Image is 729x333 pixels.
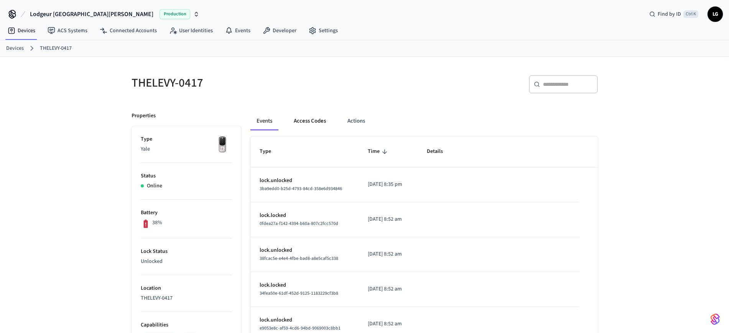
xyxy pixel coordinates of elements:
[303,24,344,38] a: Settings
[147,182,162,190] p: Online
[219,24,257,38] a: Events
[132,75,360,91] h5: THELEVY-0417
[260,281,350,289] p: lock.locked
[160,9,190,19] span: Production
[250,112,278,130] button: Events
[260,146,281,157] span: Type
[213,135,232,154] img: Yale Assure Touchscreen Wifi Smart Lock, Satin Nickel, Front
[683,10,698,18] span: Ctrl K
[260,220,338,227] span: 0fdea27a-f142-4394-b60a-807c2fcc570d
[260,255,338,262] span: 38fcac5e-e4e4-4fbe-bad8-a8e5caf5c338
[260,290,338,297] span: 34fea50e-61df-452d-9125-1183229cf3b8
[40,44,72,52] a: THELEVY-0417
[260,212,350,220] p: lock.locked
[94,24,163,38] a: Connected Accounts
[341,112,371,130] button: Actions
[708,7,723,22] button: LG
[141,248,232,256] p: Lock Status
[288,112,332,130] button: Access Codes
[132,112,156,120] p: Properties
[643,7,704,21] div: Find by IDCtrl K
[257,24,303,38] a: Developer
[658,10,681,18] span: Find by ID
[368,250,408,258] p: [DATE] 8:52 am
[427,146,453,157] span: Details
[6,44,24,52] a: Devices
[368,285,408,293] p: [DATE] 8:52 am
[152,219,162,227] p: 38%
[368,180,408,189] p: [DATE] 8:35 pm
[30,10,153,19] span: Lodgeur [GEOGRAPHIC_DATA][PERSON_NAME]
[141,294,232,302] p: THELEVY-0417
[711,313,720,325] img: SeamLogoGradient.69752ec5.svg
[260,246,350,254] p: lock.unlocked
[260,177,350,185] p: lock.unlocked
[368,146,390,157] span: Time
[260,185,342,192] span: 3ba9edd0-b25d-4793-84cd-358e6d934846
[141,209,232,217] p: Battery
[41,24,94,38] a: ACS Systems
[260,316,350,324] p: lock.unlocked
[708,7,722,21] span: LG
[141,284,232,292] p: Location
[163,24,219,38] a: User Identities
[141,145,232,153] p: Yale
[141,258,232,266] p: Unlocked
[141,172,232,180] p: Status
[368,320,408,328] p: [DATE] 8:52 am
[141,135,232,143] p: Type
[368,215,408,223] p: [DATE] 8:52 am
[250,112,598,130] div: ant example
[141,321,232,329] p: Capabilities
[2,24,41,38] a: Devices
[260,325,341,331] span: e9053e8c-af59-4cd6-94bd-9069003c8bb1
